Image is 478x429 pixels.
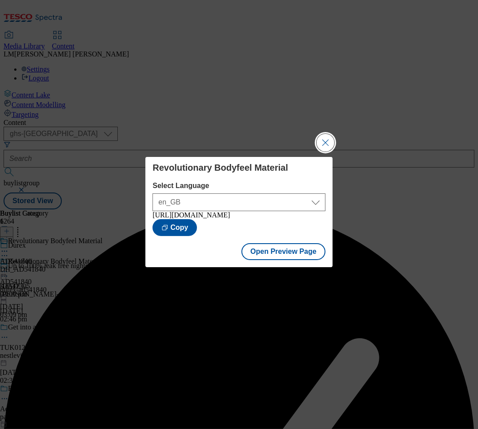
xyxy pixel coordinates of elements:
div: [URL][DOMAIN_NAME] [153,211,325,219]
button: Copy [153,219,197,236]
h4: Revolutionary Bodyfeel Material [153,162,325,173]
label: Select Language [153,182,325,190]
button: Close Modal [317,134,334,152]
div: Modal [145,157,332,267]
button: Open Preview Page [241,243,325,260]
